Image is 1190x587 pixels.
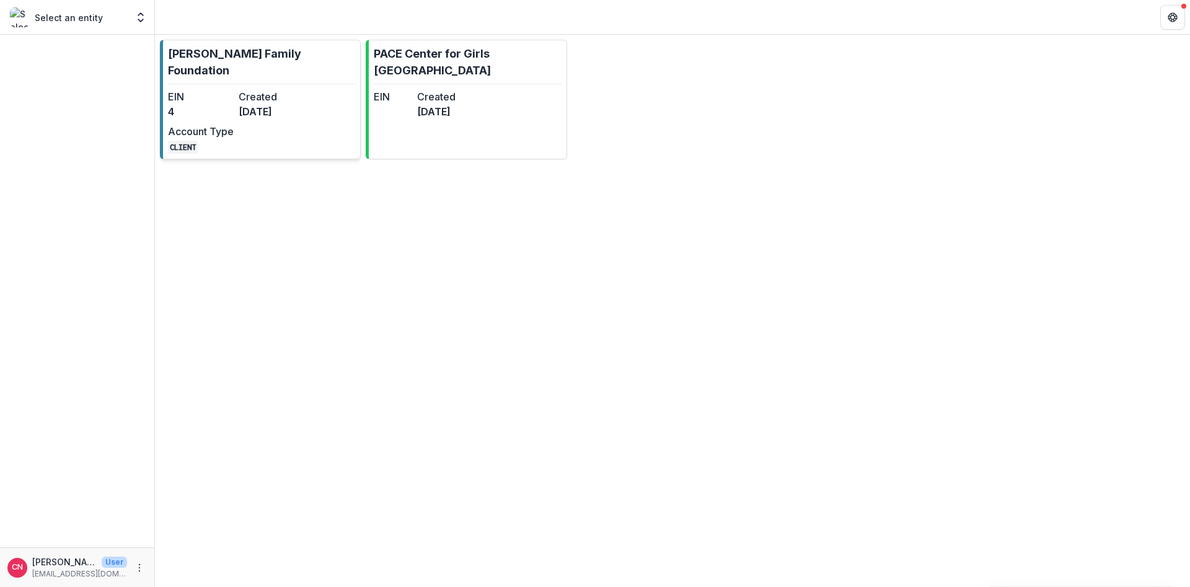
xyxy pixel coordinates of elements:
[32,568,127,580] p: [EMAIL_ADDRESS][DOMAIN_NAME]
[10,7,30,27] img: Select an entity
[239,89,304,104] dt: Created
[132,5,149,30] button: Open entity switcher
[32,555,97,568] p: [PERSON_NAME]
[168,141,198,154] code: CLIENT
[168,89,234,104] dt: EIN
[12,563,23,572] div: Carol Nieves
[366,40,566,159] a: PACE Center for Girls [GEOGRAPHIC_DATA]EINCreated[DATE]
[35,11,103,24] p: Select an entity
[417,89,456,104] dt: Created
[160,40,361,159] a: [PERSON_NAME] Family FoundationEIN4Created[DATE]Account TypeCLIENT
[168,124,234,139] dt: Account Type
[374,89,412,104] dt: EIN
[168,45,355,79] p: [PERSON_NAME] Family Foundation
[132,560,147,575] button: More
[102,557,127,568] p: User
[1160,5,1185,30] button: Get Help
[374,45,561,79] p: PACE Center for Girls [GEOGRAPHIC_DATA]
[417,104,456,119] dd: [DATE]
[239,104,304,119] dd: [DATE]
[168,104,234,119] dd: 4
